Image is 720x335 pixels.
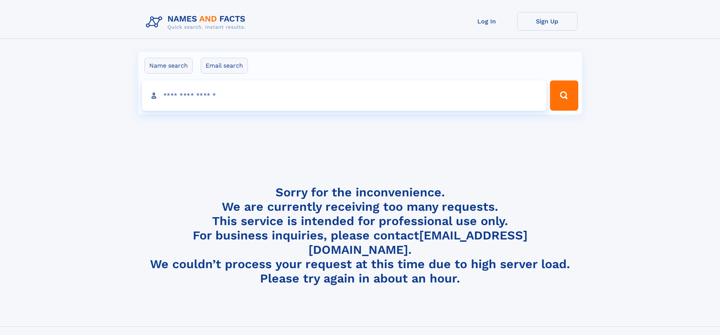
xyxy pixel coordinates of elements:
[143,12,252,32] img: Logo Names and Facts
[517,12,578,31] a: Sign Up
[143,185,578,286] h4: Sorry for the inconvenience. We are currently receiving too many requests. This service is intend...
[550,80,578,111] button: Search Button
[142,80,547,111] input: search input
[308,228,528,257] a: [EMAIL_ADDRESS][DOMAIN_NAME]
[144,58,193,74] label: Name search
[201,58,248,74] label: Email search
[457,12,517,31] a: Log In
